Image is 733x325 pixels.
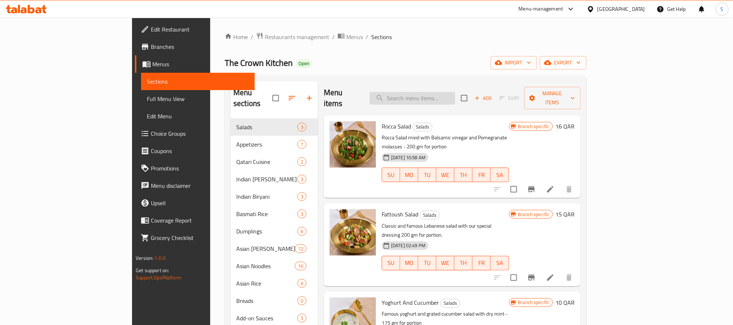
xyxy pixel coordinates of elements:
[297,123,306,131] div: items
[236,314,297,322] div: Add-on Sauces
[515,211,552,218] span: Branch specific
[560,181,578,198] button: delete
[338,32,363,42] a: Menus
[135,229,254,246] a: Grocery Checklist
[236,262,295,270] span: Asian Noodles
[473,168,491,182] button: FR
[332,33,335,41] li: /
[556,297,575,308] h6: 10 QAR
[491,256,509,270] button: SA
[135,21,254,38] a: Edit Restaurant
[230,205,318,223] div: Basmati Rice3
[371,33,392,41] span: Sections
[151,129,249,138] span: Choice Groups
[225,32,586,42] nav: breadcrumb
[230,292,318,309] div: Breads0
[268,90,283,106] span: Select all sections
[440,299,460,308] div: Salads
[506,182,521,197] span: Select to update
[296,60,312,67] span: Open
[346,33,363,41] span: Menus
[400,168,418,182] button: MO
[135,125,254,142] a: Choice Groups
[473,256,491,270] button: FR
[506,270,521,285] span: Select to update
[436,168,454,182] button: WE
[297,140,306,149] div: items
[366,33,368,41] li: /
[297,175,306,183] div: items
[298,124,306,131] span: 3
[295,245,306,252] span: 12
[546,58,581,67] span: export
[151,199,249,207] span: Upsell
[256,32,329,42] a: Restaurants management
[382,133,509,151] p: Rocca Salad mixid with Balsamic vinegar and Pomegranate molasses - 200 gm for portion
[236,175,297,183] span: Indian [PERSON_NAME] Combo
[141,73,254,90] a: Sections
[135,177,254,194] a: Menu disclaimer
[147,94,249,103] span: Full Menu View
[301,89,318,107] button: Add section
[496,58,531,67] span: import
[324,87,361,109] h2: Menu items
[141,90,254,107] a: Full Menu View
[141,107,254,125] a: Edit Menu
[135,194,254,212] a: Upsell
[236,157,297,166] div: Qatari Cuisine
[436,256,454,270] button: WE
[540,56,586,69] button: export
[475,170,488,180] span: FR
[136,273,182,282] a: Support.OpsPlatform
[493,170,506,180] span: SA
[297,296,306,305] div: items
[418,168,436,182] button: TU
[298,228,306,235] span: 6
[421,170,433,180] span: TU
[413,123,432,131] span: Salads
[298,297,306,304] span: 0
[491,56,537,69] button: import
[236,175,297,183] div: Indian Curry Combo
[236,244,295,253] div: Asian Curry Combo
[236,244,295,253] span: Asian [PERSON_NAME] Combo
[265,33,329,41] span: Restaurants management
[297,279,306,288] div: items
[135,160,254,177] a: Promotions
[523,181,540,198] button: Branch-specific-item
[147,77,249,86] span: Sections
[297,157,306,166] div: items
[151,147,249,155] span: Coupons
[136,266,169,275] span: Get support on:
[454,168,473,182] button: TH
[297,314,306,322] div: items
[388,242,428,249] span: [DATE] 02:49 PM
[330,209,376,256] img: Fattoush Salad
[475,258,488,268] span: FR
[597,5,645,13] div: [GEOGRAPHIC_DATA]
[298,159,306,165] span: 2
[472,93,495,104] span: Add item
[230,223,318,240] div: Dumplings6
[155,253,166,263] span: 1.0.0
[135,142,254,160] a: Coupons
[403,170,415,180] span: MO
[236,192,297,201] span: Indian Biryani
[330,121,376,168] img: Rocca Salad
[388,154,428,161] span: [DATE] 10:58 AM
[151,25,249,34] span: Edit Restaurant
[230,136,318,153] div: Appetizers7
[560,269,578,286] button: delete
[385,170,397,180] span: SU
[283,89,301,107] span: Sort sections
[236,296,297,305] span: Breads
[556,121,575,131] h6: 16 QAR
[236,210,297,218] span: Basmati Rice
[151,164,249,173] span: Promotions
[400,256,418,270] button: MO
[236,123,297,131] span: Salads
